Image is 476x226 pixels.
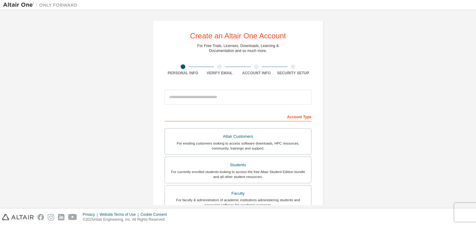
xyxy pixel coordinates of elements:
[169,141,307,151] div: For existing customers looking to access software downloads, HPC resources, community, trainings ...
[169,169,307,179] div: For currently enrolled students looking to access the free Altair Student Edition bundle and all ...
[140,212,170,217] div: Cookie Consent
[169,132,307,141] div: Altair Customers
[3,2,81,8] img: Altair One
[197,43,279,53] div: For Free Trials, Licenses, Downloads, Learning & Documentation and so much more.
[201,71,238,76] div: Verify Email
[190,32,286,40] div: Create an Altair One Account
[83,212,99,217] div: Privacy
[48,214,54,220] img: instagram.svg
[83,217,171,222] p: © 2025 Altair Engineering, Inc. All Rights Reserved.
[238,71,275,76] div: Account Info
[169,189,307,198] div: Faculty
[275,71,312,76] div: Security Setup
[58,214,64,220] img: linkedin.svg
[68,214,77,220] img: youtube.svg
[99,212,140,217] div: Website Terms of Use
[2,214,34,220] img: altair_logo.svg
[165,71,201,76] div: Personal Info
[165,111,311,121] div: Account Type
[169,161,307,169] div: Students
[37,214,44,220] img: facebook.svg
[169,198,307,207] div: For faculty & administrators of academic institutions administering students and accessing softwa...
